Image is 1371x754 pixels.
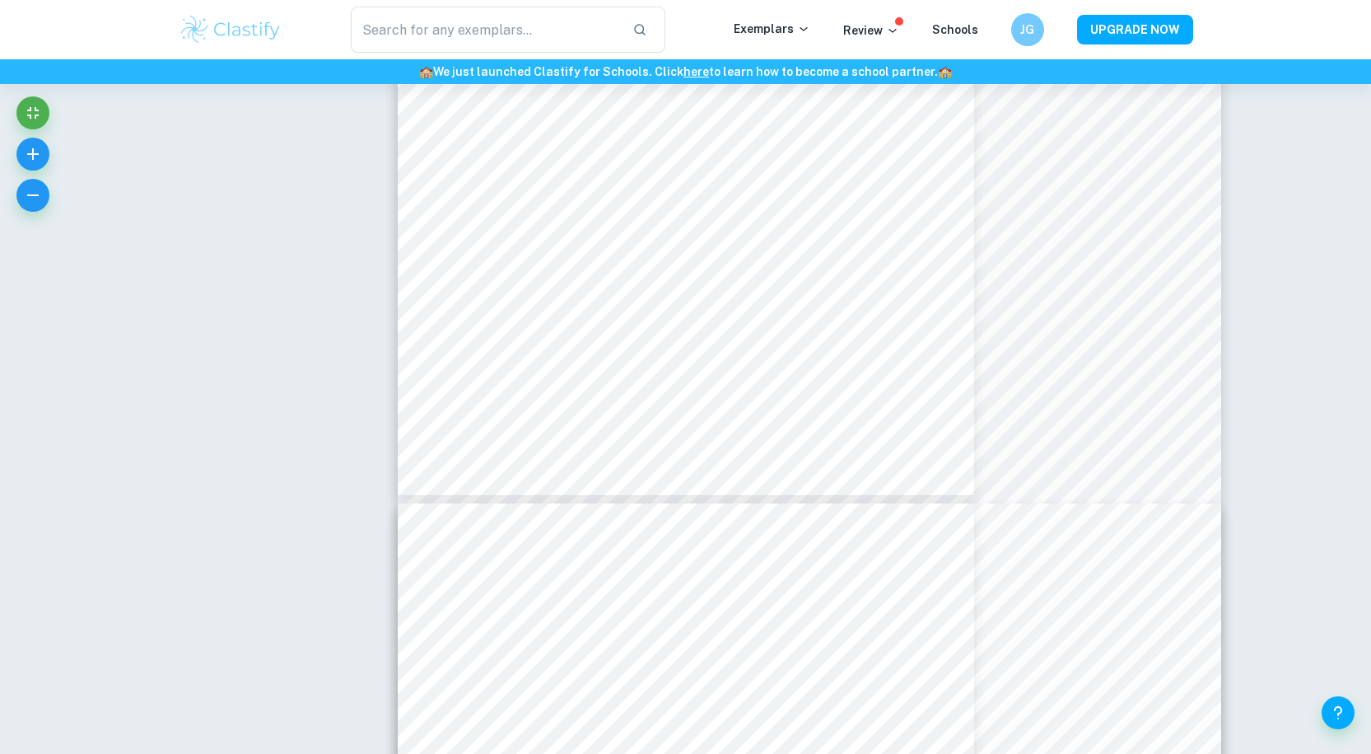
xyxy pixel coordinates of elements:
img: Clastify logo [179,13,283,46]
p: Exemplars [734,20,810,38]
span: 🏫 [419,65,433,78]
a: here [683,65,709,78]
span: 🏫 [938,65,952,78]
input: Search for any exemplars... [351,7,620,53]
p: Review [843,21,899,40]
button: JG [1011,13,1044,46]
button: Exit fullscreen [16,96,49,129]
button: Help and Feedback [1322,696,1355,729]
h6: We just launched Clastify for Schools. Click to learn how to become a school partner. [3,63,1368,81]
button: UPGRADE NOW [1077,15,1193,44]
h6: JG [1018,21,1037,39]
a: Schools [932,23,978,36]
